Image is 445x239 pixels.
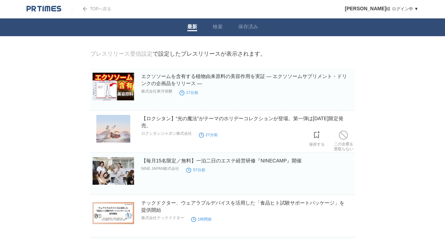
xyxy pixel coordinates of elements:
p: NINE JAPAN株式会社 [141,166,179,171]
a: 【ロクシタン】“光の魔法”がテーマのホリデーコレクションが登場。第一弾は[DATE]限定発売。 [141,116,343,128]
span: [PERSON_NAME] [345,6,386,11]
img: エクソソームを含有する植物由来原料の美容作用を実証 ― エクソソームサプリメント・ドリンクの企画品をリリース ― [92,73,134,100]
a: 保存済み [238,24,258,31]
a: 最新 [187,24,197,31]
a: TOPへ戻る [72,6,111,11]
a: 保存する [309,129,325,147]
time: 17分前 [179,90,198,95]
time: 27分前 [199,133,218,137]
img: テックドクター、ウェアラブルデバイスを活用した「食品ヒト試験サポートパッケージ」を提供開始 [92,199,134,227]
img: arrow.png [83,7,87,11]
p: 株式会社テックドクター [141,215,184,221]
a: 【毎月15名限定／無料】一泊二日のエステ経営研修『NINECAMP』開催 [141,158,302,163]
p: ロクシタンジャポン株式会社 [141,131,192,136]
a: 検索 [213,24,223,31]
time: 57分前 [186,168,205,172]
a: エクソソームを含有する植物由来原料の美容作用を実証 ― エクソソームサプリメント・ドリンクの企画品をリリース ― [141,73,347,86]
img: logo.png [27,5,61,12]
a: テックドクター、ウェアラブルデバイスを活用した「食品ヒト試験サポートパッケージ」を提供開始 [141,200,344,213]
a: [PERSON_NAME]様 ログイン中 ▼ [345,6,418,11]
time: 1時間前 [191,217,212,221]
img: 【ロクシタン】“光の魔法”がテーマのホリデーコレクションが登場。第一弾は2026年10月29日（水）限定発売。 [92,115,134,143]
a: この企業を受取らない [334,129,353,151]
div: で設定したプレスリリースが表示されます。 [90,50,266,58]
img: 【毎月15名限定／無料】一泊二日のエステ経営研修『NINECAMP』開催 [92,157,134,185]
p: 株式会社東洋発酵 [141,89,172,94]
a: プレスリリース受信設定 [90,51,153,57]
